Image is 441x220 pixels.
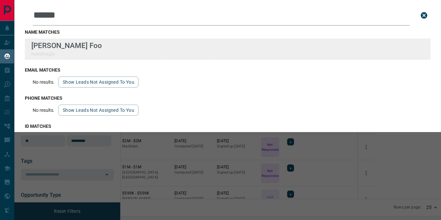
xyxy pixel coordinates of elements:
h3: email matches [25,67,431,73]
p: [PERSON_NAME] Foo [31,41,102,50]
p: No results. [33,108,55,113]
button: show leads not assigned to you [58,105,139,116]
h3: id matches [25,124,431,129]
p: No results. [33,79,55,85]
h3: name matches [25,29,431,35]
h3: phone matches [25,95,431,101]
button: close search bar [417,9,431,22]
p: howefxx@x [31,51,102,57]
button: show leads not assigned to you [58,76,139,88]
